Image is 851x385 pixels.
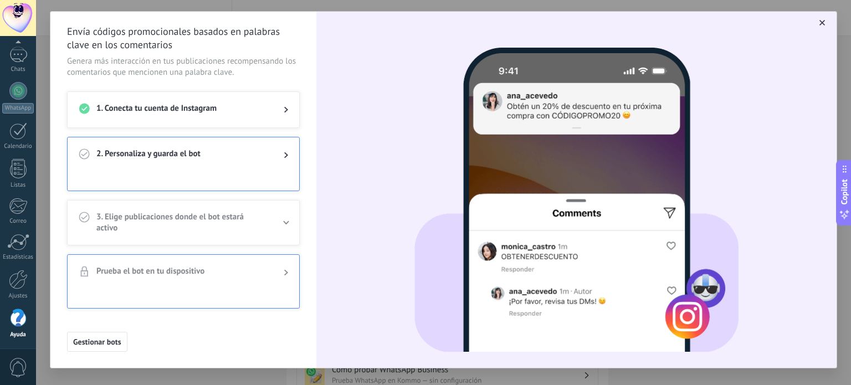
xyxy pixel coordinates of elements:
[2,103,34,114] div: WhatsApp
[2,182,34,189] div: Listas
[2,292,34,300] div: Ajustes
[67,56,300,78] span: Genera más interacción en tus publicaciones recompensando los comentarios que mencionen una palab...
[96,266,266,279] span: Prueba el bot en tu dispositivo
[96,103,266,116] span: 1. Conecta tu cuenta de Instagram
[2,66,34,73] div: Chats
[96,148,266,162] span: 2. Personaliza y guarda el bot
[839,179,850,204] span: Copilot
[96,212,266,234] span: 3. Elige publicaciones donde el bot estará activo
[73,338,121,346] span: Gestionar bots
[2,331,34,338] div: Ayuda
[67,25,300,52] span: Envía códigos promocionales basados en palabras clave en los comentarios
[414,36,739,352] img: device_es_base.png
[2,254,34,261] div: Estadísticas
[67,332,127,352] button: Gestionar bots
[2,143,34,150] div: Calendario
[2,218,34,225] div: Correo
